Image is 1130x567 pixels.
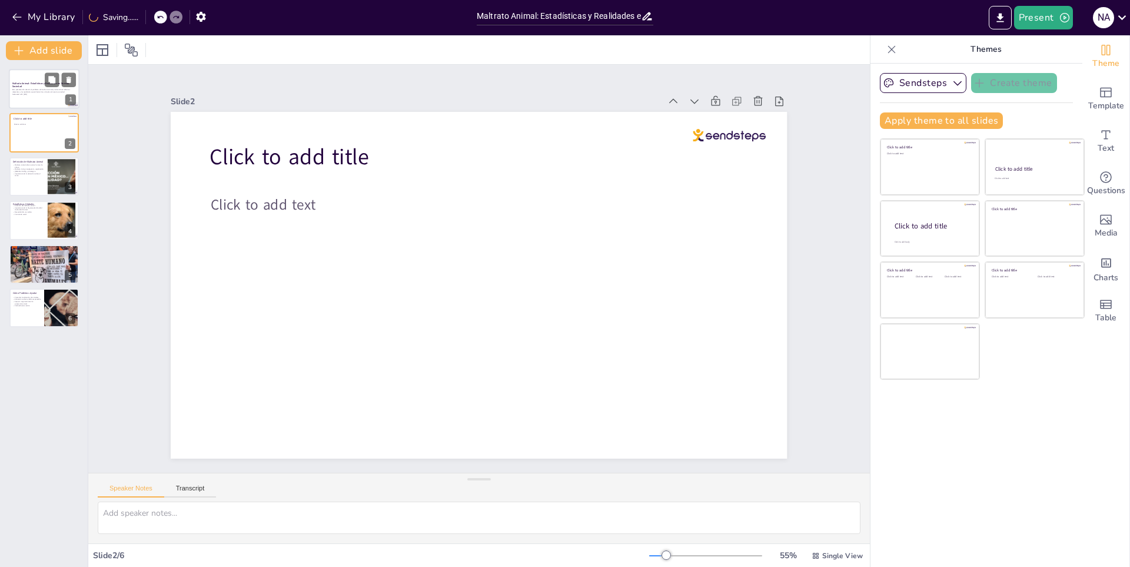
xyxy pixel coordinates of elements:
div: 1 [9,69,79,109]
div: Layout [93,41,112,59]
div: Add text boxes [1082,120,1129,163]
button: Delete Slide [62,72,76,87]
p: Impacto en la Sociedad [13,246,75,250]
button: My Library [9,8,80,26]
p: Esta presentación aborda el problema del maltrato animal, analizando estadísticas relevantes y la... [12,89,76,93]
p: Maltrato incluye negligencia y explotación [13,168,44,170]
p: Estadísticas Globales [13,203,44,206]
span: Position [124,43,138,57]
span: Theme [1092,57,1119,70]
div: 6 [9,289,79,327]
div: Click to add title [887,145,971,150]
div: Click to add title [992,268,1076,273]
p: Apoyo a organizaciones de protección animal [13,300,41,304]
div: Click to add title [992,206,1076,211]
div: 6 [65,313,75,324]
div: Click to add title [887,268,971,273]
p: Cada esfuerzo cuenta [13,305,41,307]
p: Indicador de problemas sociales [13,253,75,256]
p: Importancia de la Organización Mundial de Sanidad Animal [13,207,44,211]
input: Insert title [477,8,641,25]
div: Click to add text [945,276,971,278]
p: Maltrato animal abarca varias formas de abuso [13,164,44,168]
button: Transcript [164,485,217,498]
p: Fomentar la adopción de animales [13,296,41,299]
p: Themes [901,35,1071,64]
div: Click to add title [895,221,970,231]
div: Click to add text [992,276,1029,278]
span: Click to add text [211,195,315,215]
div: Click to add body [895,241,969,244]
div: Slide 2 / 6 [93,550,649,561]
span: Table [1095,311,1116,324]
p: Educación sobre cuidado responsable [13,299,41,301]
p: Necesidad de un cambio [13,211,44,214]
div: Add a table [1082,290,1129,332]
div: 2 [9,113,79,152]
span: Click to add title [14,117,32,120]
button: Present [1014,6,1073,29]
div: N A [1093,7,1114,28]
p: Generated with [URL] [12,93,76,95]
span: Template [1088,100,1124,112]
p: [MEDICAL_DATA] y psicológico [13,170,44,173]
button: Speaker Notes [98,485,164,498]
div: 2 [65,138,75,149]
div: Change the overall theme [1082,35,1129,78]
span: Charts [1094,271,1118,284]
p: Importancia de la educación sobre el tema [13,173,44,177]
p: Conciencia social [13,213,44,215]
div: Click to add text [887,276,913,278]
button: Create theme [971,73,1057,93]
p: Normalización de la violencia [13,251,75,253]
div: Add images, graphics, shapes or video [1082,205,1129,247]
div: Saving...... [89,12,138,23]
button: Add slide [6,41,82,60]
span: Single View [822,551,863,561]
p: Necesidad de un enfoque integral [13,255,75,257]
div: 55 % [774,550,802,561]
div: 5 [65,270,75,280]
div: 4 [65,226,75,237]
strong: Maltrato Animal: Estadísticas y Realidades en Nuestra Sociedad [12,82,69,88]
p: Definición de Maltrato Animal [13,160,44,164]
div: Get real-time input from your audience [1082,163,1129,205]
button: Sendsteps [880,73,966,93]
span: Click to add title [210,142,369,172]
div: 3 [9,157,79,196]
div: 5 [9,245,79,284]
div: Click to add text [1038,276,1075,278]
div: Slide 2 [171,96,660,107]
p: Aumento del maltrato animal [13,205,44,207]
span: Questions [1087,184,1125,197]
span: Click to add text [14,122,26,125]
div: 3 [65,182,75,193]
p: Cómo Podemos Ayudar [13,291,41,295]
div: Click to add text [916,276,942,278]
div: Add ready made slides [1082,78,1129,120]
p: Repercusiones sociales del maltrato [13,248,75,251]
div: 1 [65,95,76,105]
button: Duplicate Slide [45,72,59,87]
div: Click to add text [995,177,1073,180]
div: Add charts and graphs [1082,247,1129,290]
div: Click to add text [887,152,971,155]
span: Media [1095,227,1118,240]
button: Export to PowerPoint [989,6,1012,29]
span: Text [1098,142,1114,155]
div: 4 [9,201,79,240]
button: Apply theme to all slides [880,112,1003,129]
button: N A [1093,6,1114,29]
div: Click to add title [995,165,1073,173]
